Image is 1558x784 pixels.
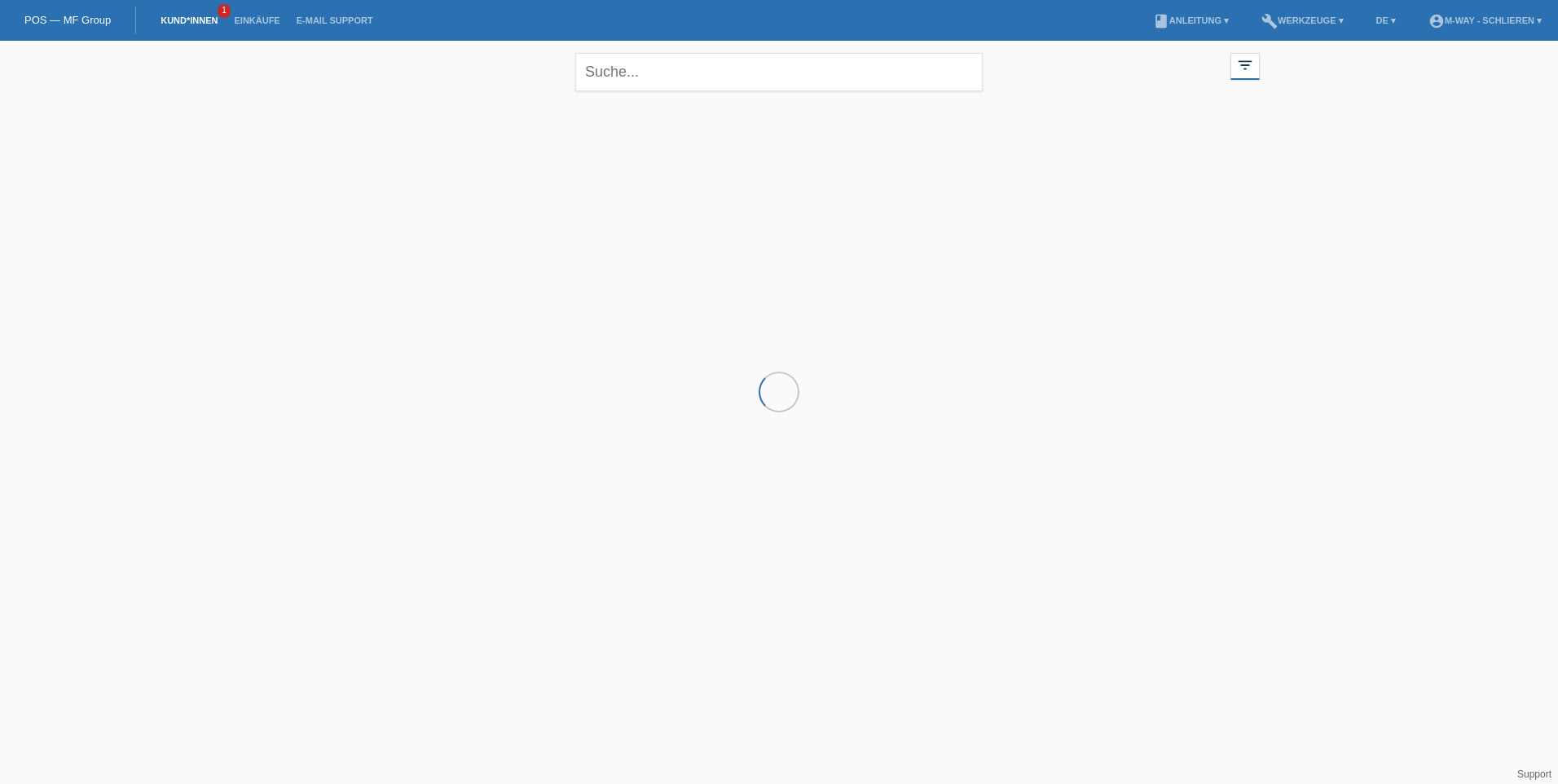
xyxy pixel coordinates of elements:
[288,15,381,25] a: E-Mail Support
[1368,15,1404,25] a: DE ▾
[1428,13,1445,29] i: account_circle
[575,53,983,91] input: Suche...
[1253,15,1352,25] a: buildWerkzeuge ▾
[152,15,226,25] a: Kund*innen
[1261,13,1278,29] i: build
[226,15,288,25] a: Einkäufe
[1236,56,1254,74] i: filter_list
[24,14,111,26] a: POS — MF Group
[1420,15,1550,25] a: account_circlem-way - Schlieren ▾
[1145,15,1237,25] a: bookAnleitung ▾
[1517,769,1551,780] a: Support
[218,4,231,18] span: 1
[1153,13,1169,29] i: book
